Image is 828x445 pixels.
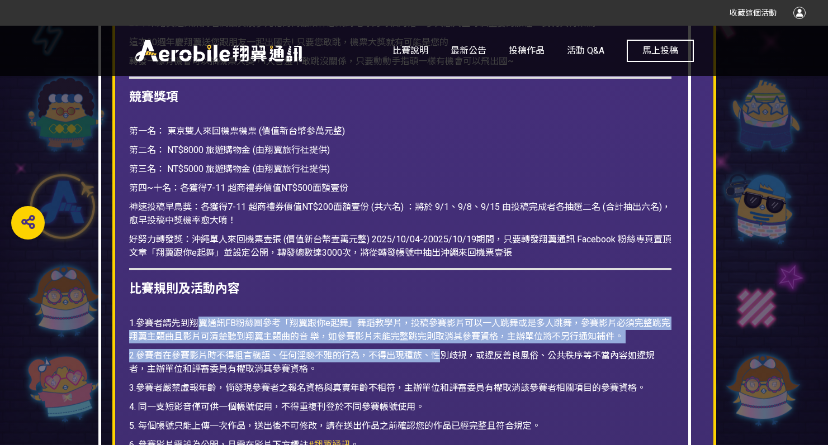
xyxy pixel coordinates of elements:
span: 第三名： NT$5000 旅遊購物金 (由翔翼旅行社提供) [129,164,330,174]
span: 5. 每個帳號只能上傳一次作品，送出後不可修改，請在送出作品之前確認您的作品已經完整且符合規定。 [129,420,541,431]
span: 收藏這個活動 [730,8,777,17]
span: 第二名： NT$8000 旅遊購物金 (由翔翼旅行社提供) [129,145,330,155]
a: 活動 Q&A [567,26,604,76]
span: 比賽說明 [392,45,428,56]
span: 馬上投稿 [642,45,678,56]
span: 3.參賽者嚴禁虛報年齡，倘發現參賽者之報名資格與真實年齡不相符，主辦單位和評審委員有權取消該參賽者相關項目的參賽資格。 [129,382,646,393]
a: 投稿作品 [509,26,545,76]
button: 馬上投稿 [627,40,694,62]
span: 1.參賽者請先到翔翼通訊FB粉絲團參考「翔翼跟你e起舞」舞蹈教學片，投稿參賽影片可以一人跳舞或是多人跳舞，參賽影片必須完整跳完翔翼主題曲且影片可清楚聽到翔翼主題曲的音 樂，如參賽影片未能完整跳完... [129,318,670,342]
span: 活動 Q&A [567,45,604,56]
span: 神速投稿早鳥獎：各獲得7-11 超商禮券價值NT$200面額壹份 (共六名) ：將於 9/1、9/8、9/15 由投稿完成者各抽選二名 (合計抽出六名)，愈早投稿中獎機率愈大唷！ [129,202,671,226]
span: 第一名： 東京雙人來回機票機票 (價值新台幣参萬元整) [129,126,345,136]
span: 最新公告 [451,45,486,56]
strong: 比賽規則及活動內容 [129,281,240,295]
strong: 競賽獎項 [129,90,178,104]
img: 翔翼跟你e起舞 [135,37,302,65]
a: 最新公告 [451,26,486,76]
span: 投稿作品 [509,45,545,56]
span: 2.參賽者在參賽影片時不得粗言穢語、任何淫褻不雅的行為，不得出現種族、性別歧視，或違反善良風俗、公共秩序等不當內容如違規者，主辦單位和評審委員有權取消其參賽資格。 [129,350,655,374]
span: 4. 同一支短影音僅可供一個帳號使用，不得重複刊登於不同參賽帳號使用。 [129,401,424,412]
a: 比賽說明 [392,26,428,76]
span: 第四~十名：各獲得7-11 超商禮券價值NT$500面額壹份 [129,183,348,193]
span: 好努力轉發獎：沖繩單人來回機票壹張 (價值新台幣壹萬元整) 2025/10/04-20025/10/19期間，只要轉發翔翼通訊 Facebook 粉絲專頁置頂文章「翔翼跟你e起舞」並設定公開，轉... [129,234,671,258]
